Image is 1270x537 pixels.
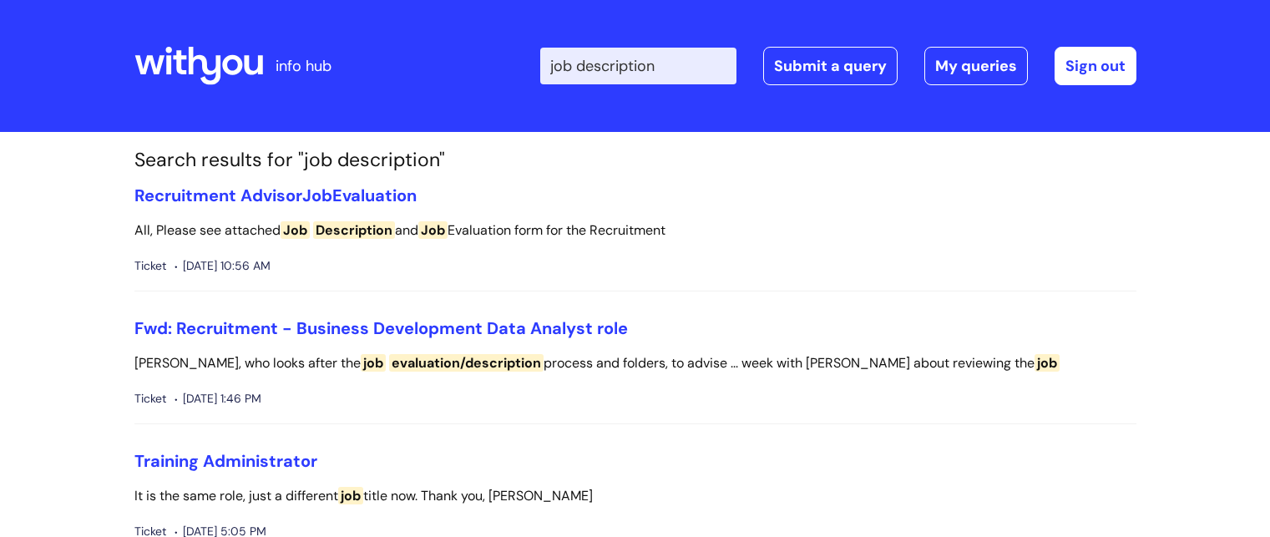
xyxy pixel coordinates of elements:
span: job [1035,354,1060,372]
span: [DATE] 1:46 PM [175,388,261,409]
a: Recruitment AdvisorJobEvaluation [134,185,417,206]
input: Search [540,48,736,84]
span: Ticket [134,388,166,409]
p: info hub [276,53,331,79]
a: My queries [924,47,1028,85]
span: evaluation/description [389,354,544,372]
span: Description [313,221,395,239]
a: Fwd: Recruitment - Business Development Data Analyst role [134,317,628,339]
div: | - [540,47,1136,85]
p: It is the same role, just a different title now. Thank you, [PERSON_NAME] [134,484,1136,509]
span: [DATE] 10:56 AM [175,256,271,276]
span: Job [302,185,332,206]
h1: Search results for "job description" [134,149,1136,172]
a: Training Administrator [134,450,317,472]
a: Submit a query [763,47,898,85]
span: Job [418,221,448,239]
span: Job [281,221,310,239]
a: Sign out [1055,47,1136,85]
span: Ticket [134,256,166,276]
p: All, Please see attached and Evaluation form for the Recruitment [134,219,1136,243]
p: [PERSON_NAME], who looks after the process and folders, to advise ... week with [PERSON_NAME] abo... [134,352,1136,376]
span: job [361,354,386,372]
span: job [338,487,363,504]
